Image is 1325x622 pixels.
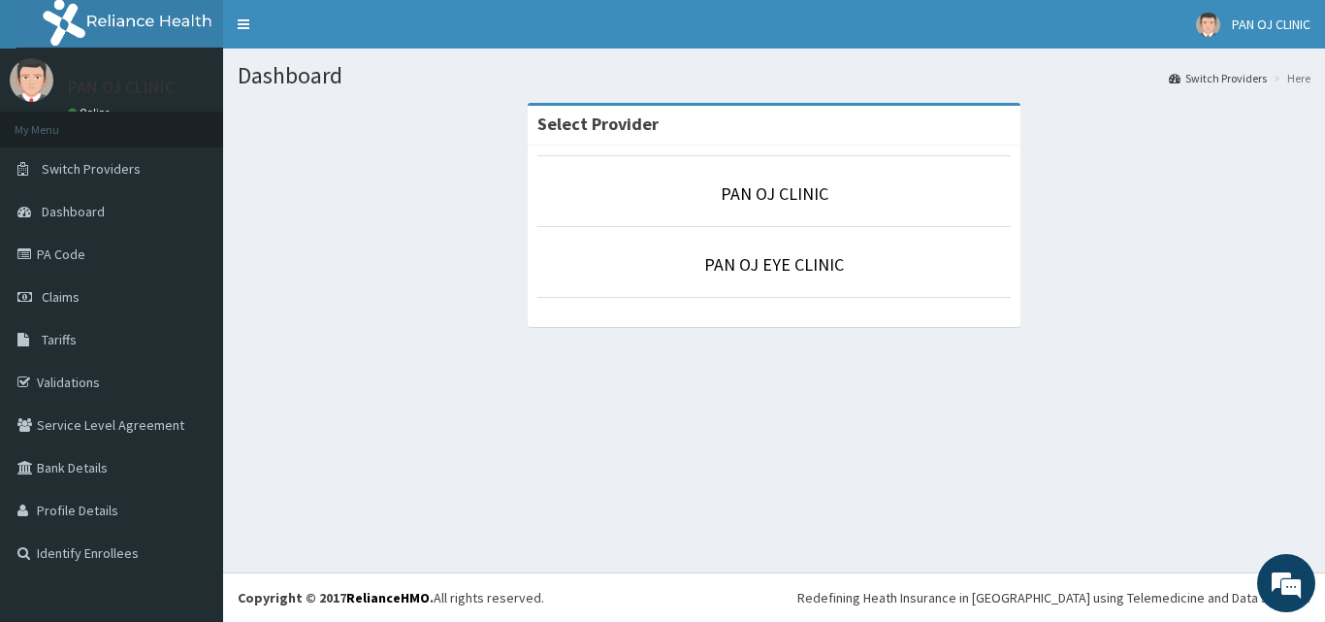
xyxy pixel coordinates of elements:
a: PAN OJ EYE CLINIC [704,253,844,276]
li: Here [1269,70,1310,86]
div: Redefining Heath Insurance in [GEOGRAPHIC_DATA] using Telemedicine and Data Science! [797,588,1310,607]
span: Switch Providers [42,160,141,178]
footer: All rights reserved. [223,573,1325,622]
img: User Image [10,58,53,102]
strong: Select Provider [537,113,659,135]
span: Tariffs [42,331,77,348]
strong: Copyright © 2017 . [238,589,434,606]
a: Online [68,106,114,119]
h1: Dashboard [238,63,1310,88]
span: Dashboard [42,203,105,220]
img: User Image [1196,13,1220,37]
a: PAN OJ CLINIC [721,182,828,205]
span: Claims [42,288,80,306]
a: Switch Providers [1169,70,1267,86]
span: PAN OJ CLINIC [1232,16,1310,33]
a: RelianceHMO [346,589,430,606]
p: PAN OJ CLINIC [68,79,175,96]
